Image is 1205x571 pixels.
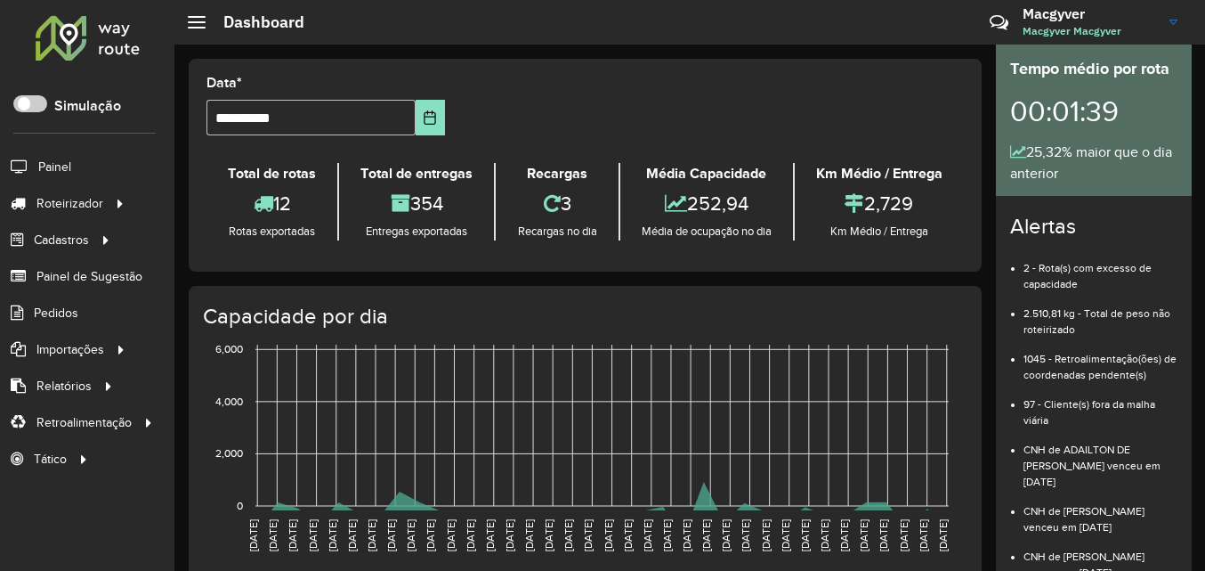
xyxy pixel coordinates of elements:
[625,223,789,241] div: Média de ocupação no dia
[465,519,476,551] text: [DATE]
[681,519,692,551] text: [DATE]
[206,12,304,32] h2: Dashboard
[215,448,243,460] text: 2,000
[54,95,121,117] label: Simulação
[405,519,416,551] text: [DATE]
[1023,5,1156,22] h3: Macgyver
[523,519,535,551] text: [DATE]
[780,519,791,551] text: [DATE]
[625,184,789,223] div: 252,94
[799,519,811,551] text: [DATE]
[1010,142,1177,184] div: 25,32% maior que o dia anterior
[36,194,103,213] span: Roteirizador
[1010,214,1177,240] h4: Alertas
[819,519,830,551] text: [DATE]
[1023,490,1177,535] li: CNH de [PERSON_NAME] venceu em [DATE]
[625,163,789,184] div: Média Capacidade
[203,304,964,330] h4: Capacidade por dia
[211,163,333,184] div: Total de rotas
[1023,383,1177,428] li: 97 - Cliente(s) fora da malha viária
[500,163,613,184] div: Recargas
[622,519,634,551] text: [DATE]
[1010,57,1177,81] div: Tempo médio por rota
[642,519,653,551] text: [DATE]
[344,223,489,241] div: Entregas exportadas
[267,519,279,551] text: [DATE]
[918,519,929,551] text: [DATE]
[740,519,751,551] text: [DATE]
[247,519,259,551] text: [DATE]
[237,500,243,511] text: 0
[366,519,377,551] text: [DATE]
[1023,23,1156,39] span: Macgyver Macgyver
[799,184,959,223] div: 2,729
[36,340,104,359] span: Importações
[445,519,457,551] text: [DATE]
[344,184,489,223] div: 354
[215,343,243,355] text: 6,000
[700,519,712,551] text: [DATE]
[38,158,71,176] span: Painel
[385,519,397,551] text: [DATE]
[36,377,92,396] span: Relatórios
[215,396,243,407] text: 4,000
[602,519,614,551] text: [DATE]
[36,267,142,286] span: Painel de Sugestão
[287,519,298,551] text: [DATE]
[582,519,594,551] text: [DATE]
[34,304,78,322] span: Pedidos
[1010,81,1177,142] div: 00:01:39
[34,450,67,469] span: Tático
[504,519,515,551] text: [DATE]
[720,519,732,551] text: [DATE]
[858,519,869,551] text: [DATE]
[562,519,574,551] text: [DATE]
[211,223,333,241] div: Rotas exportadas
[898,519,910,551] text: [DATE]
[500,184,613,223] div: 3
[34,231,89,249] span: Cadastros
[1023,292,1177,338] li: 2.510,81 kg - Total de peso não roteirizado
[36,413,132,432] span: Retroalimentação
[799,223,959,241] div: Km Médio / Entrega
[980,4,1018,42] a: Contato Rápido
[799,163,959,184] div: Km Médio / Entrega
[416,100,445,135] button: Choose Date
[1023,338,1177,383] li: 1045 - Retroalimentação(ões) de coordenadas pendente(s)
[543,519,554,551] text: [DATE]
[346,519,358,551] text: [DATE]
[425,519,436,551] text: [DATE]
[206,72,242,94] label: Data
[307,519,319,551] text: [DATE]
[1023,428,1177,490] li: CNH de ADAILTON DE [PERSON_NAME] venceu em [DATE]
[760,519,772,551] text: [DATE]
[344,163,489,184] div: Total de entregas
[838,519,850,551] text: [DATE]
[211,184,333,223] div: 12
[937,519,949,551] text: [DATE]
[877,519,889,551] text: [DATE]
[1023,247,1177,292] li: 2 - Rota(s) com excesso de capacidade
[484,519,496,551] text: [DATE]
[500,223,613,241] div: Recargas no dia
[661,519,673,551] text: [DATE]
[327,519,338,551] text: [DATE]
